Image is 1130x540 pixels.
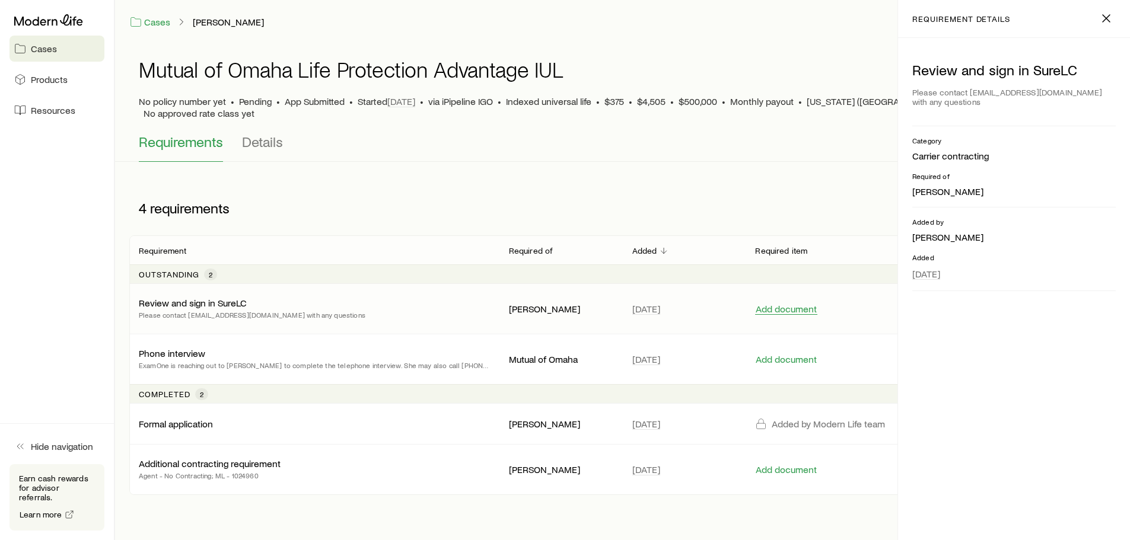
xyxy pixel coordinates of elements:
span: • [231,95,234,107]
span: • [498,95,501,107]
p: Added [912,253,1116,262]
p: requirement details [912,14,1010,24]
p: Phone interview [139,347,205,359]
p: Added by Modern Life team [772,418,885,430]
span: Details [242,133,283,150]
span: via iPipeline IGO [428,95,493,107]
p: Completed [139,389,190,399]
div: Please contact [EMAIL_ADDRESS][DOMAIN_NAME] with any questions [912,83,1116,111]
button: Add document [755,464,817,475]
a: Cases [9,36,104,62]
span: $4,505 [637,95,666,107]
span: 2 [200,389,203,399]
button: Add document [755,303,817,315]
span: 2 [209,270,212,279]
span: • [629,95,632,107]
p: Review and sign in SureLC [139,297,247,309]
a: Resources [9,97,104,123]
p: [PERSON_NAME] [509,303,613,315]
span: $500,000 [679,95,717,107]
p: [PERSON_NAME] [912,186,1116,197]
p: Outstanding [139,270,199,279]
span: [DATE] [387,95,415,107]
span: Monthly payout [730,95,794,107]
div: Application details tabs [139,133,1106,162]
span: • [596,95,600,107]
p: Required of [912,171,1116,181]
p: Required item [755,246,807,255]
span: $375 [604,95,624,107]
span: [US_STATE] ([GEOGRAPHIC_DATA]) [807,95,951,107]
p: Earn cash rewards for advisor referrals. [19,474,95,502]
p: [PERSON_NAME] [509,464,613,475]
span: No approved rate class yet [144,107,254,119]
div: Earn cash rewards for advisor referrals.Learn more [9,464,104,531]
span: requirements [150,200,230,216]
span: No policy number yet [139,95,226,107]
span: App Submitted [285,95,345,107]
a: Products [9,66,104,92]
p: Additional contracting requirement [139,458,281,469]
a: [PERSON_NAME] [192,17,265,28]
span: 4 [139,200,147,216]
h1: Mutual of Omaha Life Protection Advantage IUL [139,57,564,81]
span: • [420,95,424,107]
p: [PERSON_NAME] [509,418,613,430]
span: [DATE] [912,268,940,280]
span: • [670,95,674,107]
p: Category [912,136,1116,145]
p: [PERSON_NAME] [912,231,1116,243]
p: Review and sign in SureLC [912,62,1116,78]
span: Indexed universal life [506,95,591,107]
span: Cases [31,43,57,55]
p: ExamOne is reaching out to [PERSON_NAME] to complete the telephone interview. She may also call [... [139,359,490,371]
p: Mutual of Omaha [509,353,613,365]
span: Resources [31,104,75,116]
span: • [349,95,353,107]
p: Required of [509,246,553,255]
p: Added [632,246,657,255]
span: • [722,95,725,107]
span: Learn more [20,510,62,519]
span: Hide navigation [31,440,93,452]
span: [DATE] [632,464,660,475]
span: • [798,95,802,107]
p: Requirement [139,246,186,255]
span: Requirements [139,133,223,150]
button: Hide navigation [9,433,104,459]
span: • [276,95,280,107]
p: Formal application [139,418,213,430]
span: [DATE] [632,303,660,315]
p: Added by [912,217,1116,226]
span: [DATE] [632,418,660,430]
p: Started [358,95,415,107]
p: Agent - No Contracting; ML - 1024960 [139,469,281,481]
button: Add document [755,354,817,365]
p: Pending [239,95,272,107]
a: Cases [129,15,171,29]
span: Products [31,74,68,85]
p: Please contact [EMAIL_ADDRESS][DOMAIN_NAME] with any questions [139,309,365,321]
span: [DATE] [632,353,660,365]
p: Carrier contracting [912,150,1116,162]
